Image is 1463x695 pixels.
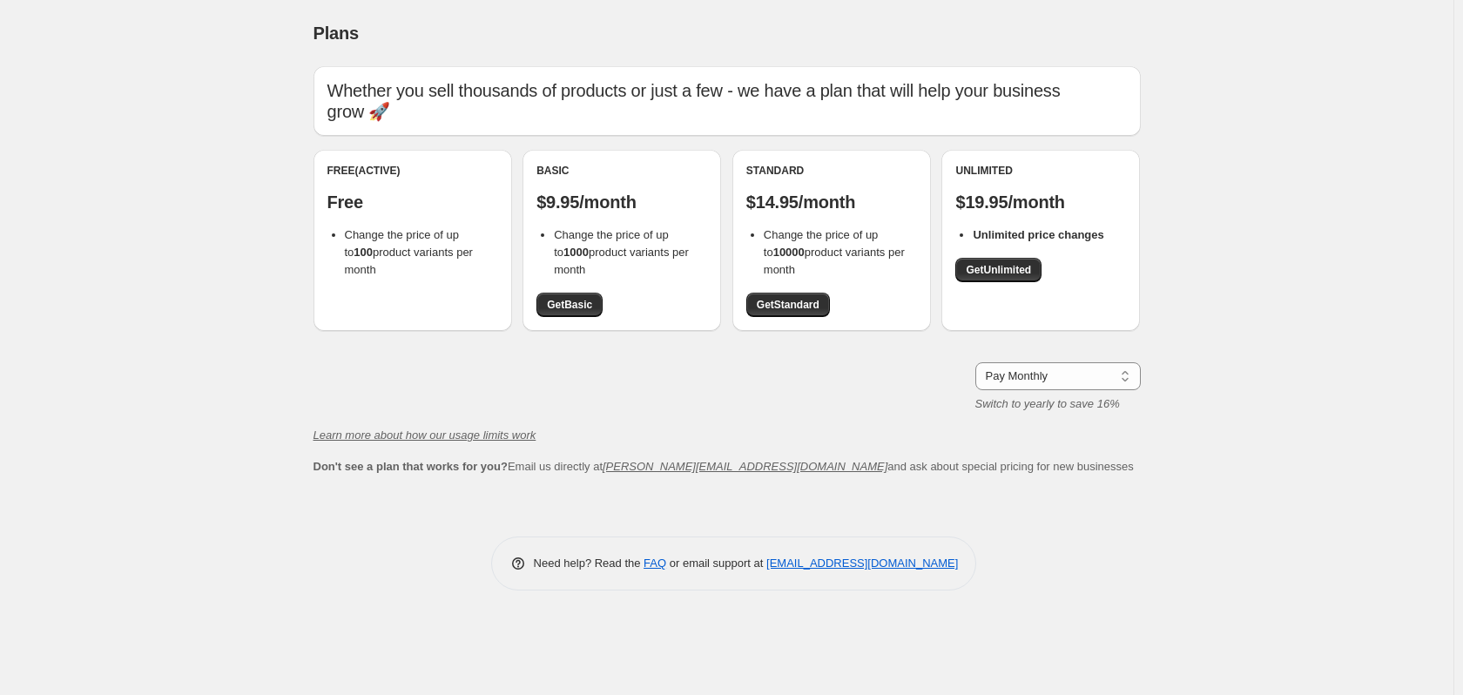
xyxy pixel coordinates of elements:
[313,460,508,473] b: Don't see a plan that works for you?
[536,164,707,178] div: Basic
[313,460,1134,473] span: Email us directly at and ask about special pricing for new businesses
[757,298,819,312] span: Get Standard
[313,24,359,43] span: Plans
[644,557,666,570] a: FAQ
[563,246,589,259] b: 1000
[766,557,958,570] a: [EMAIL_ADDRESS][DOMAIN_NAME]
[536,293,603,317] a: GetBasic
[534,557,644,570] span: Need help? Read the
[547,298,592,312] span: Get Basic
[746,164,917,178] div: Standard
[354,246,373,259] b: 100
[764,228,905,276] span: Change the price of up to product variants per month
[327,164,498,178] div: Free (Active)
[955,164,1126,178] div: Unlimited
[313,428,536,442] a: Learn more about how our usage limits work
[975,397,1120,410] i: Switch to yearly to save 16%
[603,460,887,473] a: [PERSON_NAME][EMAIL_ADDRESS][DOMAIN_NAME]
[327,80,1127,122] p: Whether you sell thousands of products or just a few - we have a plan that will help your busines...
[327,192,498,213] p: Free
[746,293,830,317] a: GetStandard
[746,192,917,213] p: $14.95/month
[666,557,766,570] span: or email support at
[773,246,805,259] b: 10000
[966,263,1031,277] span: Get Unlimited
[345,228,473,276] span: Change the price of up to product variants per month
[536,192,707,213] p: $9.95/month
[973,228,1103,241] b: Unlimited price changes
[554,228,689,276] span: Change the price of up to product variants per month
[955,258,1042,282] a: GetUnlimited
[955,192,1126,213] p: $19.95/month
